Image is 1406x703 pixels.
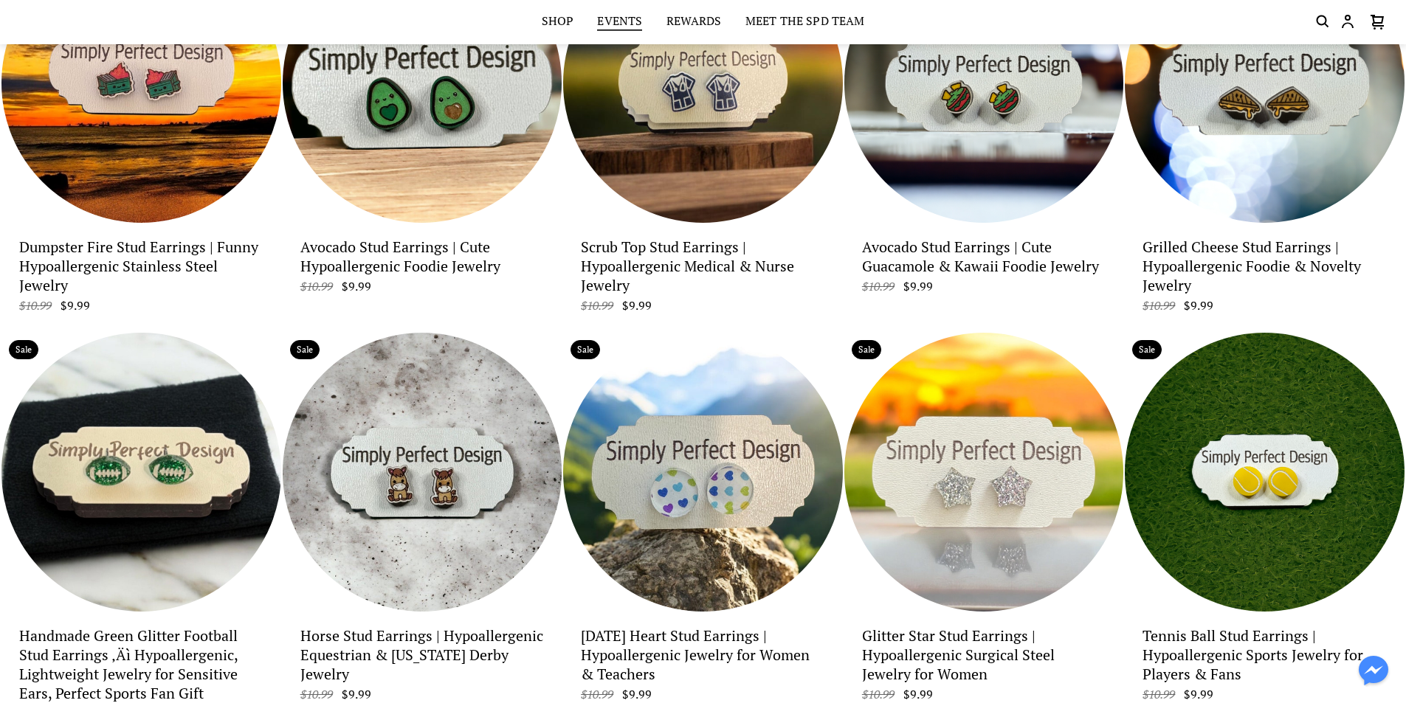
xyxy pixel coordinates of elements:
[19,238,263,295] p: Dumpster Fire Stud Earrings | Funny Hypoallergenic Stainless Steel Jewelry
[622,686,652,702] span: $9.99
[300,235,545,294] a: Avocado Stud Earrings | Cute Hypoallergenic Foodie Jewelry $10.99 $9.99
[1143,686,1181,702] span: $10.99
[581,238,825,295] p: Scrub Top Stud Earrings | Hypoallergenic Medical & Nurse Jewelry
[300,626,545,684] p: Horse Stud Earrings | Hypoallergenic Equestrian & Kentucky Derby Jewelry
[622,297,652,314] span: $9.99
[1143,297,1181,314] span: $10.99
[666,12,722,32] a: Rewards
[1,333,281,612] a: Handmade Green Glitter Football Stud Earrings ‚Äì Hypoallergenic, Lightweight Jewelry for Sensiti...
[862,278,900,294] span: $10.99
[862,238,1106,276] p: Avocado Stud Earrings | Cute Guacamole & Kawaii Foodie Jewelry
[1184,686,1213,702] span: $9.99
[19,235,263,314] a: Dumpster Fire Stud Earrings | Funny Hypoallergenic Stainless Steel Jewelry $10.99 $9.99
[581,623,825,702] a: [DATE] Heart Stud Earrings | Hypoallergenic Jewelry for Women & Teachers $10.99 $9.99
[300,238,545,276] p: Avocado Stud Earrings | Cute Hypoallergenic Foodie Jewelry
[581,686,619,702] span: $10.99
[862,623,1106,702] a: Glitter Star Stud Earrings | Hypoallergenic Surgical Steel Jewelry for Women $10.99 $9.99
[1143,626,1387,684] p: Tennis Ball Stud Earrings | Hypoallergenic Sports Jewelry for Players & Fans
[1184,297,1213,314] span: $9.99
[581,297,619,314] span: $10.99
[1143,235,1387,314] a: Grilled Cheese Stud Earrings | Hypoallergenic Foodie & Novelty Jewelry $10.99 $9.99
[581,235,825,314] a: Scrub Top Stud Earrings | Hypoallergenic Medical & Nurse Jewelry $10.99 $9.99
[1314,13,1331,32] button: Search
[19,626,263,703] p: Handmade Green Glitter Football Stud Earrings ‚Äì Hypoallergenic, Lightweight Jewelry for Sensiti...
[300,686,339,702] span: $10.99
[342,686,371,702] span: $9.99
[19,297,58,314] span: $10.99
[745,12,865,32] a: Meet the SPD Team
[1125,333,1405,612] a: Tennis Ball Stud Earrings | Hypoallergenic Sports Jewelry for Players & Fans
[903,686,933,702] span: $9.99
[1143,238,1387,295] p: Grilled Cheese Stud Earrings | Hypoallergenic Foodie & Novelty Jewelry
[1365,13,1391,32] button: Cart icon
[862,626,1106,684] p: Glitter Star Stud Earrings | Hypoallergenic Surgical Steel Jewelry for Women
[1143,623,1387,702] a: Tennis Ball Stud Earrings | Hypoallergenic Sports Jewelry for Players & Fans $10.99 $9.99
[903,278,933,294] span: $9.99
[581,626,825,684] p: Valentine's Day Heart Stud Earrings | Hypoallergenic Jewelry for Women & Teachers
[1339,13,1357,32] button: Customer account
[283,333,562,612] a: Horse Stud Earrings | Hypoallergenic Equestrian & Kentucky Derby Jewelry
[61,297,90,314] span: $9.99
[542,12,574,32] a: Shop
[597,12,642,32] a: Events
[300,278,339,294] span: $10.99
[342,278,371,294] span: $9.99
[862,235,1106,294] a: Avocado Stud Earrings | Cute Guacamole & Kawaii Foodie Jewelry $10.99 $9.99
[844,333,1124,612] a: Glitter Star Stud Earrings | Hypoallergenic Surgical Steel Jewelry for Women
[300,623,545,702] a: Horse Stud Earrings | Hypoallergenic Equestrian & [US_STATE] Derby Jewelry $10.99 $9.99
[563,333,843,612] a: Valentine's Day Heart Stud Earrings | Hypoallergenic Jewelry for Women & Teachers
[862,686,900,702] span: $10.99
